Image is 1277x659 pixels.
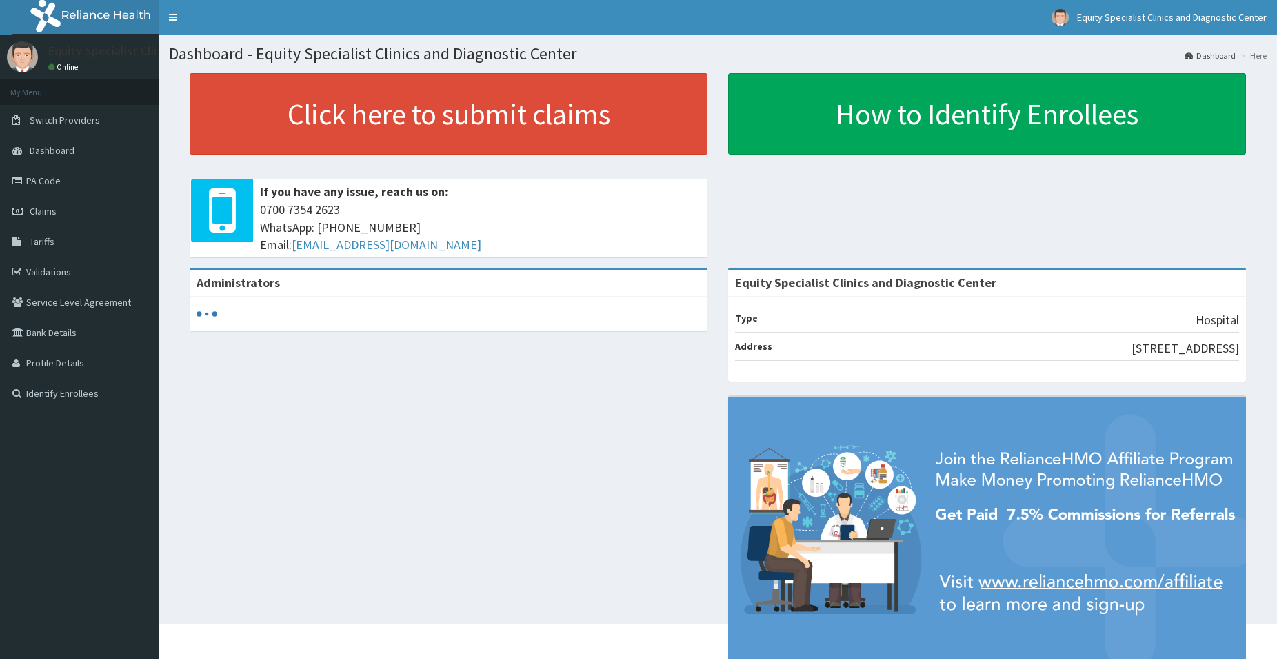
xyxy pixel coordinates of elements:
[260,201,701,254] span: 0700 7354 2623 WhatsApp: [PHONE_NUMBER] Email:
[1185,50,1236,61] a: Dashboard
[30,114,100,126] span: Switch Providers
[7,41,38,72] img: User Image
[1237,50,1267,61] li: Here
[1132,340,1239,357] p: [STREET_ADDRESS]
[30,144,74,157] span: Dashboard
[190,73,707,155] a: Click here to submit claims
[48,45,298,57] p: Equity Specialist Clinics and Diagnostic Center
[1196,311,1239,329] p: Hospital
[260,184,448,199] b: If you have any issue, reach us on:
[48,62,81,72] a: Online
[1052,9,1069,26] img: User Image
[735,340,772,353] b: Address
[197,304,217,324] svg: audio-loading
[30,205,57,217] span: Claims
[735,312,758,324] b: Type
[735,275,996,291] strong: Equity Specialist Clinics and Diagnostic Center
[30,235,54,248] span: Tariffs
[169,45,1267,63] h1: Dashboard - Equity Specialist Clinics and Diagnostic Center
[197,275,280,291] b: Administrators
[1077,11,1267,23] span: Equity Specialist Clinics and Diagnostic Center
[292,237,481,253] a: [EMAIL_ADDRESS][DOMAIN_NAME]
[728,73,1246,155] a: How to Identify Enrollees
